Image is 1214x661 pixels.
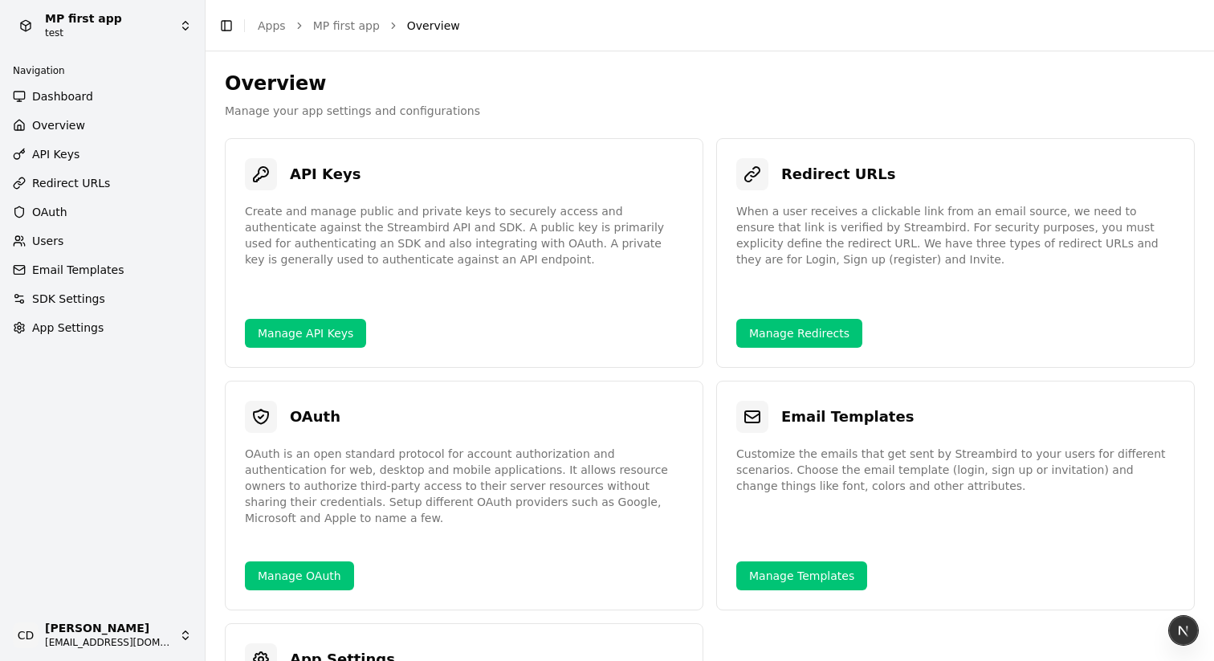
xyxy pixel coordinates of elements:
a: Manage OAuth [245,561,354,590]
span: Overview [407,18,460,34]
a: Manage Templates [736,561,867,590]
span: MP first app [45,12,173,27]
div: Navigation [6,58,198,84]
p: Customize the emails that get sent by Streambird to your users for different scenarios. Choose th... [736,446,1175,542]
a: Users [6,228,198,254]
span: API Keys [32,146,79,162]
a: Manage API Keys [245,319,366,348]
span: Email Templates [32,262,124,278]
span: [PERSON_NAME] [45,622,173,636]
h3: OAuth [290,406,340,428]
a: Apps [258,19,286,32]
button: MP first apptest [6,6,198,45]
a: App Settings [6,315,198,341]
p: When a user receives a clickable link from an email source, we need to ensure that link is verifi... [736,203,1175,300]
span: SDK Settings [32,291,105,307]
h3: Redirect URLs [781,163,895,186]
span: [EMAIL_ADDRESS][DOMAIN_NAME] [45,636,173,649]
a: OAuth [6,199,198,225]
a: Email Templates [6,257,198,283]
a: Dashboard [6,84,198,109]
p: OAuth is an open standard protocol for account authorization and authentication for web, desktop ... [245,446,683,542]
a: MP first app [313,18,380,34]
span: Redirect URLs [32,175,110,191]
a: Redirect URLs [6,170,198,196]
a: Overview [6,112,198,138]
a: Manage Redirects [736,319,862,348]
span: CD [13,622,39,648]
button: CD[PERSON_NAME][EMAIL_ADDRESS][DOMAIN_NAME] [6,616,198,655]
a: API Keys [6,141,198,167]
span: Dashboard [32,88,93,104]
h2: Overview [225,71,1195,96]
span: Users [32,233,63,249]
span: App Settings [32,320,104,336]
h3: Email Templates [781,406,914,428]
h3: API Keys [290,163,361,186]
span: OAuth [32,204,67,220]
p: Create and manage public and private keys to securely access and authenticate against the Streamb... [245,203,683,300]
p: Manage your app settings and configurations [225,103,1195,119]
a: SDK Settings [6,286,198,312]
span: Overview [32,117,85,133]
nav: breadcrumb [258,18,460,34]
span: test [45,27,173,39]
